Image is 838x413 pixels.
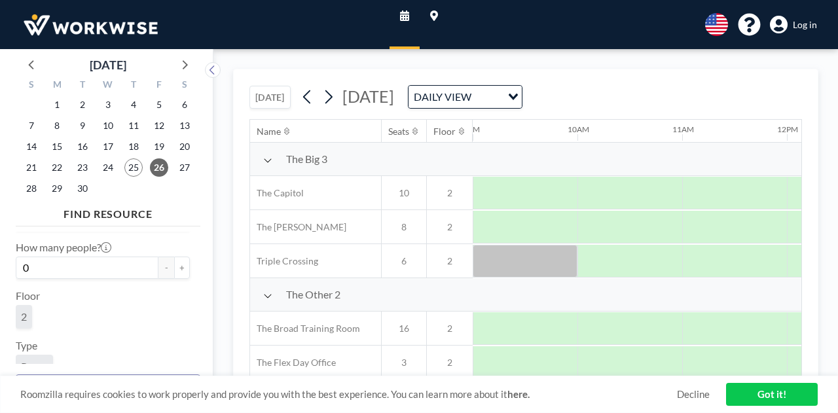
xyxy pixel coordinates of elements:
[73,96,92,114] span: Tuesday, September 2, 2025
[16,289,40,302] label: Floor
[70,77,96,94] div: T
[150,96,168,114] span: Friday, September 5, 2025
[16,241,111,254] label: How many people?
[382,357,426,368] span: 3
[427,357,473,368] span: 2
[388,126,409,137] div: Seats
[146,77,172,94] div: F
[382,255,426,267] span: 6
[124,137,143,156] span: Thursday, September 18, 2025
[99,158,117,177] span: Wednesday, September 24, 2025
[22,117,41,135] span: Sunday, September 7, 2025
[96,77,121,94] div: W
[22,179,41,198] span: Sunday, September 28, 2025
[427,187,473,199] span: 2
[48,117,66,135] span: Monday, September 8, 2025
[672,124,694,134] div: 11AM
[427,323,473,334] span: 2
[16,339,37,352] label: Type
[73,179,92,198] span: Tuesday, September 30, 2025
[22,158,41,177] span: Sunday, September 21, 2025
[48,137,66,156] span: Monday, September 15, 2025
[150,137,168,156] span: Friday, September 19, 2025
[677,388,710,401] a: Decline
[409,86,522,108] div: Search for option
[427,221,473,233] span: 2
[90,56,126,74] div: [DATE]
[568,124,589,134] div: 10AM
[21,360,48,373] span: Room
[124,158,143,177] span: Thursday, September 25, 2025
[20,388,677,401] span: Roomzilla requires cookies to work properly and provide you with the best experience. You can lea...
[124,96,143,114] span: Thursday, September 4, 2025
[158,257,174,279] button: -
[22,137,41,156] span: Sunday, September 14, 2025
[21,12,160,38] img: organization-logo
[777,124,798,134] div: 12PM
[150,158,168,177] span: Friday, September 26, 2025
[793,19,817,31] span: Log in
[257,126,281,137] div: Name
[48,158,66,177] span: Monday, September 22, 2025
[411,88,474,105] span: DAILY VIEW
[250,357,336,368] span: The Flex Day Office
[286,288,340,301] span: The Other 2
[73,137,92,156] span: Tuesday, September 16, 2025
[45,77,70,94] div: M
[99,96,117,114] span: Wednesday, September 3, 2025
[48,96,66,114] span: Monday, September 1, 2025
[427,255,473,267] span: 2
[342,86,394,106] span: [DATE]
[174,257,190,279] button: +
[286,153,327,166] span: The Big 3
[21,310,27,323] span: 2
[175,158,194,177] span: Saturday, September 27, 2025
[726,383,818,406] a: Got it!
[150,117,168,135] span: Friday, September 12, 2025
[19,77,45,94] div: S
[48,179,66,198] span: Monday, September 29, 2025
[250,187,304,199] span: The Capitol
[16,202,200,221] h4: FIND RESOURCE
[175,117,194,135] span: Saturday, September 13, 2025
[770,16,817,34] a: Log in
[250,255,318,267] span: Triple Crossing
[73,117,92,135] span: Tuesday, September 9, 2025
[250,323,360,334] span: The Broad Training Room
[249,86,291,109] button: [DATE]
[433,126,456,137] div: Floor
[175,96,194,114] span: Saturday, September 6, 2025
[507,388,530,400] a: here.
[73,158,92,177] span: Tuesday, September 23, 2025
[16,374,200,397] button: Clear all filters
[172,77,197,94] div: S
[175,137,194,156] span: Saturday, September 20, 2025
[250,221,346,233] span: The [PERSON_NAME]
[382,323,426,334] span: 16
[475,88,500,105] input: Search for option
[382,221,426,233] span: 8
[382,187,426,199] span: 10
[99,117,117,135] span: Wednesday, September 10, 2025
[120,77,146,94] div: T
[99,137,117,156] span: Wednesday, September 17, 2025
[124,117,143,135] span: Thursday, September 11, 2025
